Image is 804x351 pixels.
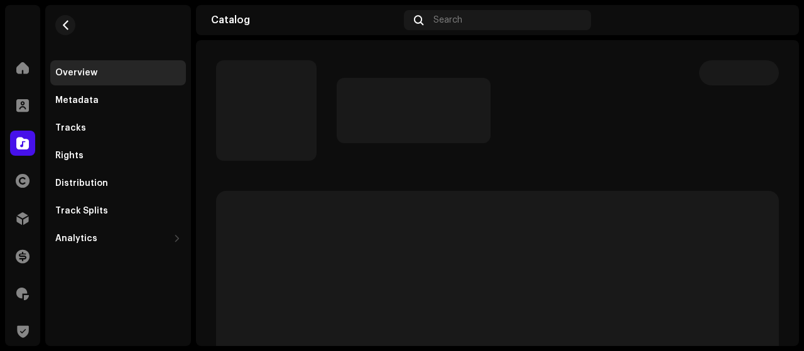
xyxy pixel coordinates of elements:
re-m-nav-item: Distribution [50,171,186,196]
div: Metadata [55,95,99,105]
re-m-nav-item: Metadata [50,88,186,113]
div: Analytics [55,234,97,244]
div: Track Splits [55,206,108,216]
div: Distribution [55,178,108,188]
div: Rights [55,151,84,161]
re-m-nav-item: Tracks [50,116,186,141]
div: Catalog [211,15,399,25]
img: d2dfa519-7ee0-40c3-937f-a0ec5b610b05 [764,10,784,30]
re-m-nav-item: Track Splits [50,198,186,224]
div: Tracks [55,123,86,133]
re-m-nav-item: Overview [50,60,186,85]
span: Search [433,15,462,25]
div: Overview [55,68,97,78]
re-m-nav-item: Rights [50,143,186,168]
re-m-nav-dropdown: Analytics [50,226,186,251]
